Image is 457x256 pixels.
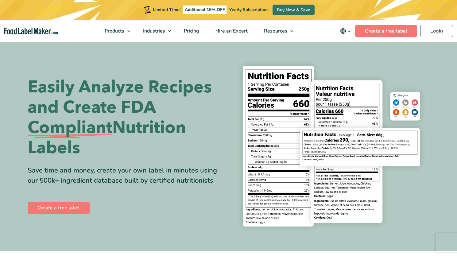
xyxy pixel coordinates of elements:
a: Login [420,25,453,37]
span: Hire an Expert [214,28,248,34]
span: Yearly Subscription [229,7,268,13]
a: Resources [256,20,296,42]
a: Pricing [176,20,206,42]
a: Industries [135,20,174,42]
span: Industries [141,28,166,34]
div: Save time and money, create your own label in minutes using our 500k+ ingredient database built b... [28,165,224,186]
span: Pricing [182,28,200,34]
span: Compliant [28,118,112,138]
h1: Easily Analyze Recipes and Create FDA Nutrition Labels [28,77,224,158]
span: Products [103,28,125,34]
a: Hire an Expert [207,20,254,42]
a: Buy Now & Save [273,5,315,15]
a: Products [97,20,134,42]
a: Create a free label [355,25,417,37]
a: Create a free label [28,202,90,214]
span: Limited Time! [153,7,180,13]
span: Additional 15% OFF [183,6,227,14]
span: Resources [262,28,288,34]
